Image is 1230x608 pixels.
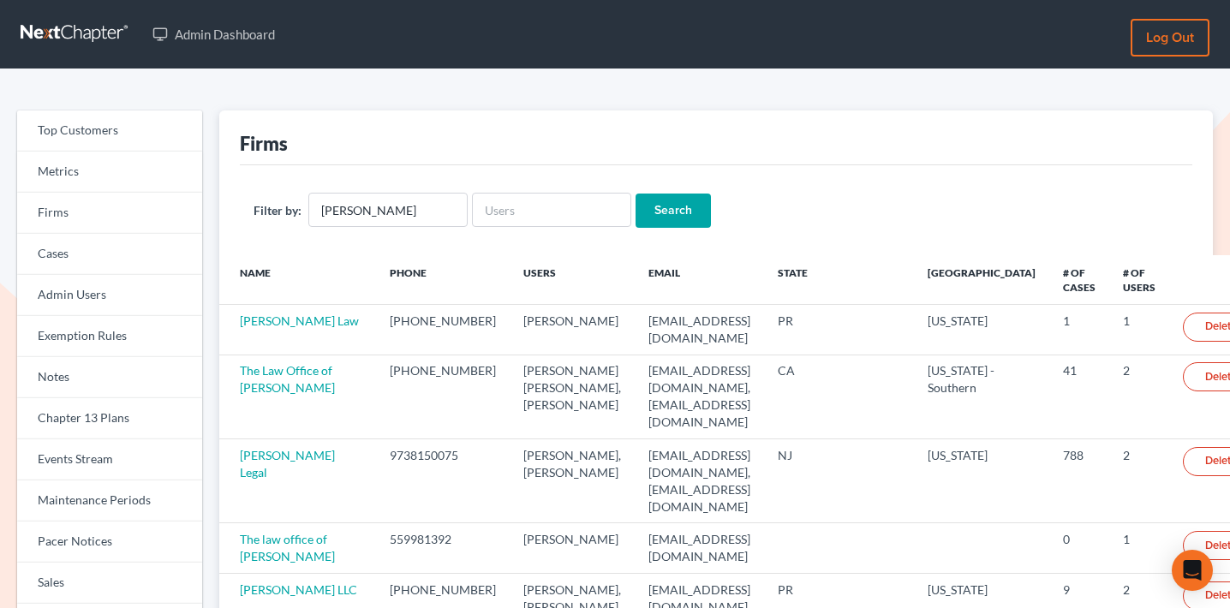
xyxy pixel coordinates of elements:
[1049,355,1109,438] td: 41
[376,255,510,305] th: Phone
[914,255,1049,305] th: [GEOGRAPHIC_DATA]
[510,305,635,355] td: [PERSON_NAME]
[472,193,631,227] input: Users
[510,439,635,523] td: [PERSON_NAME], [PERSON_NAME]
[1049,439,1109,523] td: 788
[219,255,376,305] th: Name
[308,193,468,227] input: Firm Name
[17,563,202,604] a: Sales
[376,439,510,523] td: 9738150075
[1109,305,1169,355] td: 1
[240,532,335,563] a: The law office of [PERSON_NAME]
[635,439,764,523] td: [EMAIL_ADDRESS][DOMAIN_NAME], [EMAIL_ADDRESS][DOMAIN_NAME]
[914,355,1049,438] td: [US_STATE] - Southern
[376,355,510,438] td: [PHONE_NUMBER]
[510,355,635,438] td: [PERSON_NAME] [PERSON_NAME], [PERSON_NAME]
[17,275,202,316] a: Admin Users
[510,255,635,305] th: Users
[1049,523,1109,573] td: 0
[17,522,202,563] a: Pacer Notices
[240,313,359,328] a: [PERSON_NAME] Law
[1049,305,1109,355] td: 1
[17,152,202,193] a: Metrics
[17,234,202,275] a: Cases
[240,363,335,395] a: The Law Office of [PERSON_NAME]
[1109,439,1169,523] td: 2
[17,439,202,480] a: Events Stream
[1131,19,1209,57] a: Log out
[914,305,1049,355] td: [US_STATE]
[635,523,764,573] td: [EMAIL_ADDRESS][DOMAIN_NAME]
[764,255,914,305] th: State
[17,357,202,398] a: Notes
[376,305,510,355] td: [PHONE_NUMBER]
[17,398,202,439] a: Chapter 13 Plans
[1109,255,1169,305] th: # of Users
[144,19,284,50] a: Admin Dashboard
[635,305,764,355] td: [EMAIL_ADDRESS][DOMAIN_NAME]
[240,131,288,156] div: Firms
[1109,523,1169,573] td: 1
[240,582,357,597] a: [PERSON_NAME] LLC
[914,439,1049,523] td: [US_STATE]
[376,523,510,573] td: 559981392
[764,305,914,355] td: PR
[764,355,914,438] td: CA
[635,255,764,305] th: Email
[635,355,764,438] td: [EMAIL_ADDRESS][DOMAIN_NAME], [EMAIL_ADDRESS][DOMAIN_NAME]
[17,480,202,522] a: Maintenance Periods
[1049,255,1109,305] th: # of Cases
[240,448,335,480] a: [PERSON_NAME] Legal
[17,110,202,152] a: Top Customers
[17,316,202,357] a: Exemption Rules
[17,193,202,234] a: Firms
[510,523,635,573] td: [PERSON_NAME]
[1109,355,1169,438] td: 2
[636,194,711,228] input: Search
[1172,550,1213,591] div: Open Intercom Messenger
[254,201,302,219] label: Filter by:
[764,439,914,523] td: NJ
